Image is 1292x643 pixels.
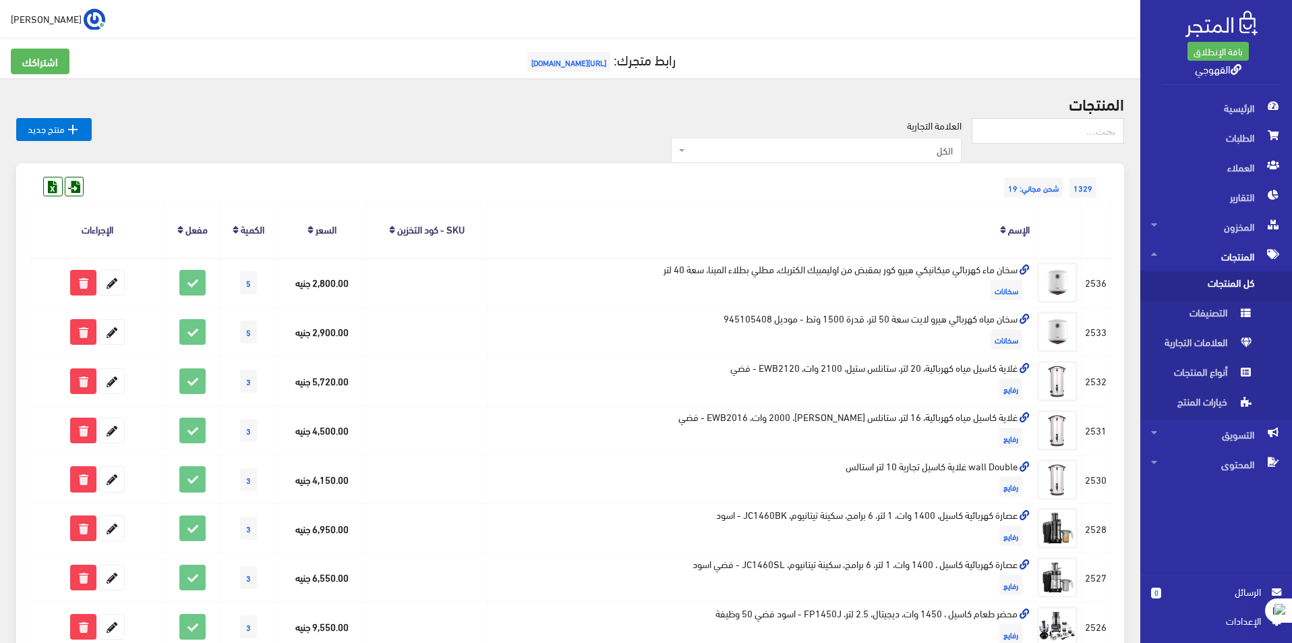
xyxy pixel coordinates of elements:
a: ... [PERSON_NAME] [11,8,105,30]
span: العلامات التجارية [1151,331,1254,360]
span: خيارات المنتج [1151,390,1254,420]
img: . [1185,11,1258,37]
a: المنتجات [1140,242,1292,271]
span: 3 [240,566,257,589]
span: الرئيسية [1151,93,1281,123]
span: 3 [240,419,257,442]
img: wall-double-ghlay-tgary-10-ltr-astals.jpg [1037,459,1078,500]
a: الإسم [1008,219,1030,238]
td: 4,150.00 جنيه [277,455,366,504]
td: wall Double غلایة كاسيل تجاریة 10 لتر استالس [488,455,1034,504]
span: [PERSON_NAME] [11,10,82,27]
span: العملاء [1151,152,1281,182]
td: عصارة كهربائية كاسيل، 1400 وات، 1 لتر، 6 برامج، سكينة تيتانيوم، JC1460BK - اسود [488,504,1034,553]
img: ghlay-myah-khrbayy-20-ltr-stanls-styl-2100-oat-ewb2120-fdy.jpg [1037,361,1078,401]
td: 2533 [1082,308,1111,357]
span: التقارير [1151,182,1281,212]
span: 0 [1151,588,1161,598]
td: غلاية كاسيل مياه كهربائية، 16 لتر، ستانلس [PERSON_NAME]، 2000 وات، EWB2016 - فضي [488,406,1034,455]
a: SKU - كود التخزين [397,219,465,238]
a: 0 الرسائل [1151,584,1281,613]
td: 2532 [1082,356,1111,406]
span: رفايع [999,428,1022,448]
a: مفعل [185,219,208,238]
span: 3 [240,517,257,540]
input: بحث... [972,118,1124,144]
span: التسويق [1151,420,1281,449]
img: aasar-khrbayy-1400-oat-1-ltr-6-bramg-skyn-tytanyom-jc1460sl-fdy-asod.jpg [1037,557,1078,598]
a: رابط متجرك:[URL][DOMAIN_NAME] [524,47,676,72]
img: ... [84,9,105,30]
td: 2530 [1082,455,1111,504]
a: خيارات المنتج [1140,390,1292,420]
span: اﻹعدادات [1162,613,1260,628]
a: باقة الإنطلاق [1187,42,1249,61]
span: رفايع [999,476,1022,497]
h2: المنتجات [16,94,1124,112]
img: ghlay-myah-khrbayy-16-ltr-stanls-styl-2000-oat-ewb2016-fdy.jpg [1037,410,1078,451]
td: 2,800.00 جنيه [277,258,366,307]
a: العملاء [1140,152,1292,182]
a: الطلبات [1140,123,1292,152]
span: 3 [240,615,257,638]
span: المنتجات [1151,242,1281,271]
span: سخانات [991,280,1022,300]
span: المخزون [1151,212,1281,242]
td: 6,950.00 جنيه [277,504,366,553]
span: 5 [240,271,257,294]
td: سخان مياه كهربائي هيرو لايت سعة 50 لتر، قدرة 1500 وتط - موديل 945105408 [488,308,1034,357]
a: المحتوى [1140,449,1292,479]
a: العلامات التجارية [1140,331,1292,360]
td: 4,500.00 جنيه [277,406,366,455]
span: التصنيفات [1151,301,1254,331]
a: اشتراكك [11,49,69,74]
td: 2,900.00 جنيه [277,308,366,357]
a: التصنيفات [1140,301,1292,331]
td: 2536 [1082,258,1111,307]
td: 2531 [1082,406,1111,455]
td: عصارة كهربائية كاسيل ، 1400 وات، 1 لتر، 6 برامج، سكينة تيتانيوم، JC1460SL - فضي اسود [488,553,1034,603]
a: الكمية [241,219,264,238]
a: المخزون [1140,212,1292,242]
span: الطلبات [1151,123,1281,152]
span: رفايع [999,526,1022,546]
span: المحتوى [1151,449,1281,479]
td: 6,550.00 جنيه [277,553,366,603]
span: 1329 [1069,177,1096,198]
span: 5 [240,320,257,343]
span: رفايع [999,379,1022,399]
img: skhan-maaa-khrbayy-mykanyky-hyro-kor-bmkbd-mn-aolymbyk-alktryk-mtly-btlaaa-almyna-saa-40-ltr.jpg [1037,262,1078,303]
span: 3 [240,370,257,393]
td: 2527 [1082,553,1111,603]
span: أنواع المنتجات [1151,360,1254,390]
span: [URL][DOMAIN_NAME] [527,52,610,72]
span: كل المنتجات [1151,271,1254,301]
span: سخانات [991,329,1022,350]
a: السعر [316,219,336,238]
span: الرسائل [1172,584,1261,599]
span: شحن مجاني: 19 [1004,177,1063,198]
img: aasar-khrbayy-1400-oat-1-ltr-6-bramg-skyn-tytanyom-jc1460bk-asod.jpg [1037,508,1078,549]
a: أنواع المنتجات [1140,360,1292,390]
td: 2528 [1082,504,1111,553]
td: سخان ماء كهربائي ميكانيكي هيرو كور بمقبض من اوليمبيك الكتريك، مطلي بطلاء المينا، سعة 40 لتر [488,258,1034,307]
i:  [65,121,81,138]
td: 5,720.00 جنيه [277,356,366,406]
td: غلاية كاسيل مياه كهربائية، 20 لتر، ستانلس ستيل، 2100 وات، EWB2120 - فضي [488,356,1034,406]
a: القهوجي [1195,59,1241,78]
span: رفايع [999,575,1022,595]
th: الإجراءات [30,202,165,258]
a: الرئيسية [1140,93,1292,123]
span: الكل [671,138,962,163]
img: skhan-myah-khrbayy-hyro-layt-saa-50-ltr-kdr-1500-ott-modyl-945105408.jpg [1037,312,1078,352]
a: اﻹعدادات [1151,613,1281,635]
iframe: Drift Widget Chat Controller [16,551,67,602]
a: منتج جديد [16,118,92,141]
a: كل المنتجات [1140,271,1292,301]
label: العلامة التجارية [907,118,962,133]
a: التقارير [1140,182,1292,212]
span: الكل [688,144,953,157]
span: 3 [240,468,257,491]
